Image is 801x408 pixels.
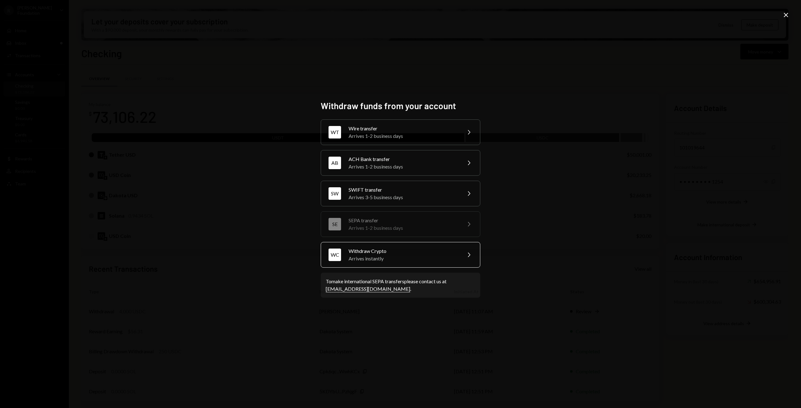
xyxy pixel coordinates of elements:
div: Arrives 1-2 business days [349,163,457,170]
div: To make international SEPA transfers please contact us at . [326,278,475,293]
button: SESEPA transferArrives 1-2 business days [321,211,480,237]
button: WCWithdraw CryptoArrives instantly [321,242,480,268]
div: Arrives 1-2 business days [349,224,457,232]
div: SWIFT transfer [349,186,457,194]
button: ABACH Bank transferArrives 1-2 business days [321,150,480,176]
h2: Withdraw funds from your account [321,100,480,112]
div: SEPA transfer [349,217,457,224]
div: ACH Bank transfer [349,155,457,163]
div: Arrives 1-2 business days [349,132,457,140]
button: WTWire transferArrives 1-2 business days [321,119,480,145]
div: Wire transfer [349,125,457,132]
div: WT [329,126,341,139]
button: SWSWIFT transferArrives 3-5 business days [321,181,480,206]
div: SW [329,187,341,200]
div: WC [329,249,341,261]
a: [EMAIL_ADDRESS][DOMAIN_NAME] [326,286,410,292]
div: Arrives 3-5 business days [349,194,457,201]
div: SE [329,218,341,230]
div: Arrives instantly [349,255,457,262]
div: AB [329,157,341,169]
div: Withdraw Crypto [349,247,457,255]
